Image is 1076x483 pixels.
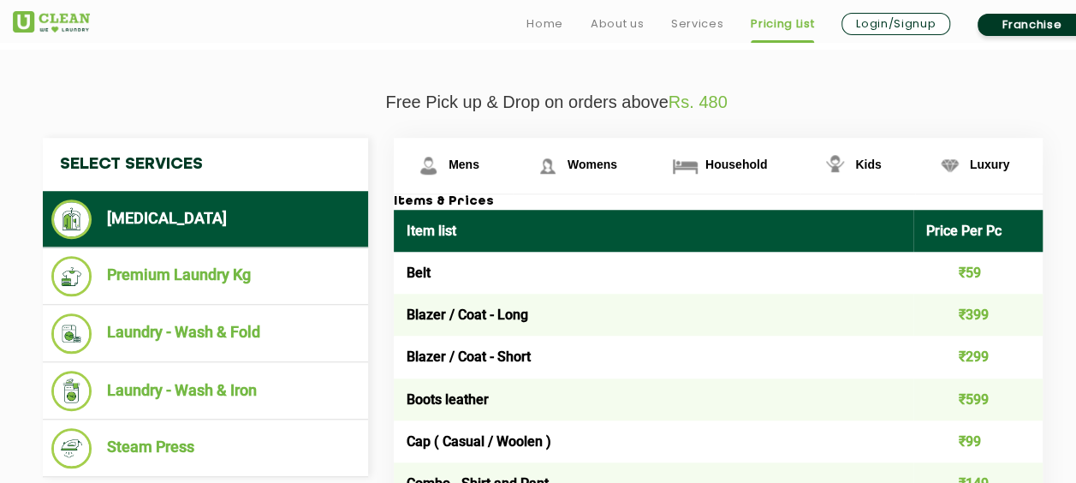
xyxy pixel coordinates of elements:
[532,151,562,181] img: Womens
[394,194,1043,210] h3: Items & Prices
[705,158,767,171] span: Household
[13,11,90,33] img: UClean Laundry and Dry Cleaning
[820,151,850,181] img: Kids
[970,158,1010,171] span: Luxury
[51,313,92,354] img: Laundry - Wash & Fold
[51,428,92,468] img: Steam Press
[51,256,92,296] img: Premium Laundry Kg
[51,313,360,354] li: Laundry - Wash & Fold
[394,210,913,252] th: Item list
[935,151,965,181] img: Luxury
[591,14,644,34] a: About us
[913,379,1043,420] td: ₹599
[394,252,913,294] td: Belt
[51,200,360,239] li: [MEDICAL_DATA]
[913,336,1043,378] td: ₹299
[413,151,443,181] img: Mens
[449,158,479,171] span: Mens
[394,379,913,420] td: Boots leather
[670,151,700,181] img: Household
[841,13,950,35] a: Login/Signup
[913,420,1043,462] td: ₹99
[913,210,1043,252] th: Price Per Pc
[51,371,92,411] img: Laundry - Wash & Iron
[669,92,728,111] span: Rs. 480
[51,428,360,468] li: Steam Press
[751,14,814,34] a: Pricing List
[394,336,913,378] td: Blazer / Coat - Short
[526,14,563,34] a: Home
[51,256,360,296] li: Premium Laundry Kg
[394,420,913,462] td: Cap ( Casual / Woolen )
[568,158,617,171] span: Womens
[913,294,1043,336] td: ₹399
[51,200,92,239] img: Dry Cleaning
[671,14,723,34] a: Services
[913,252,1043,294] td: ₹59
[394,294,913,336] td: Blazer / Coat - Long
[51,371,360,411] li: Laundry - Wash & Iron
[43,138,368,191] h4: Select Services
[855,158,881,171] span: Kids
